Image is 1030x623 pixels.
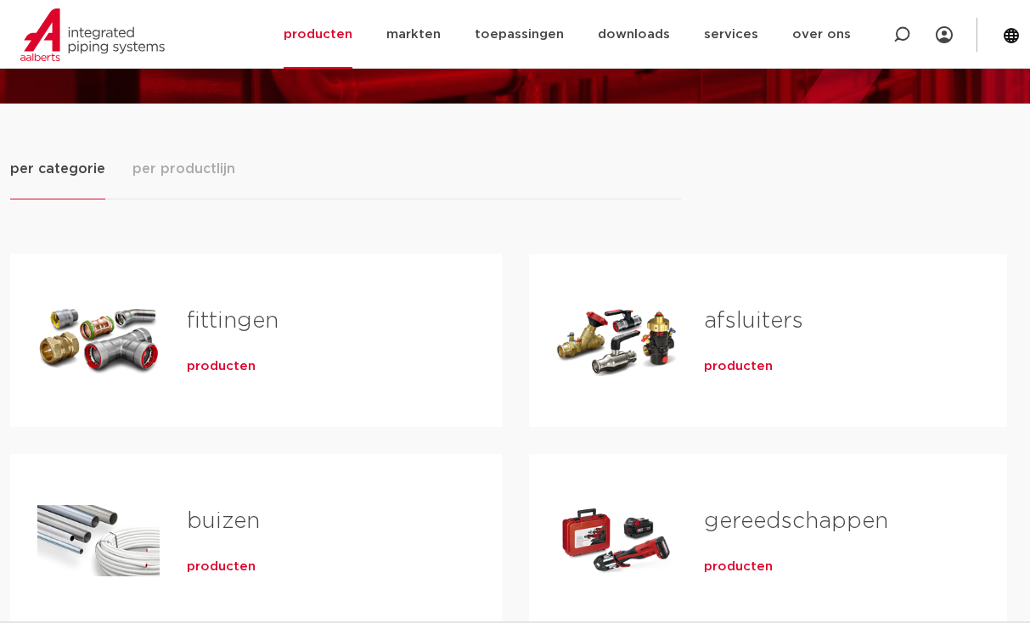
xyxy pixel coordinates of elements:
[704,310,803,332] a: afsluiters
[187,358,256,375] a: producten
[187,310,279,332] a: fittingen
[132,159,235,179] span: per productlijn
[704,510,888,532] a: gereedschappen
[704,358,773,375] a: producten
[704,558,773,575] a: producten
[10,159,105,179] span: per categorie
[187,510,260,532] a: buizen
[187,558,256,575] a: producten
